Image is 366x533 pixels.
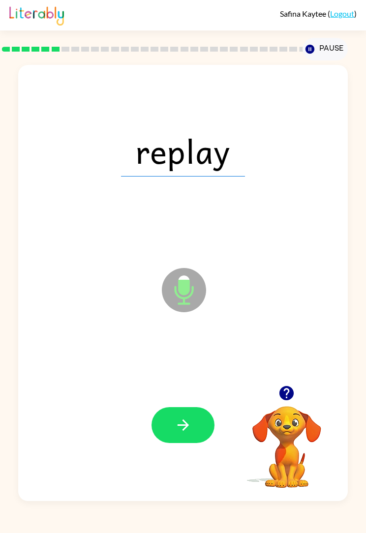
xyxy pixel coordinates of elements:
[280,9,357,18] div: ( )
[121,125,245,177] span: replay
[9,4,64,26] img: Literably
[303,38,348,60] button: Pause
[330,9,354,18] a: Logout
[238,391,336,489] video: Your browser must support playing .mp4 files to use Literably. Please try using another browser.
[280,9,328,18] span: Safina Kaytee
